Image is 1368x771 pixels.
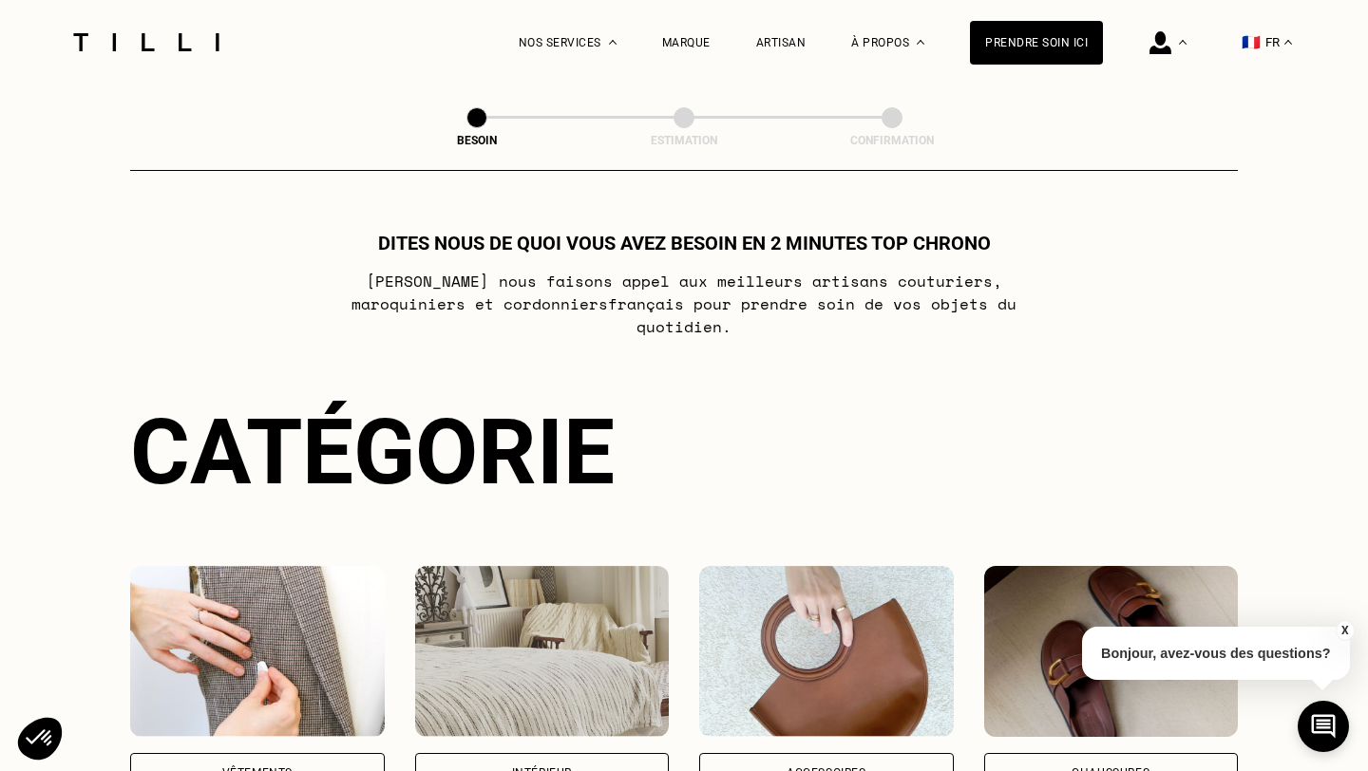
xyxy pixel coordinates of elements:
img: Menu déroulant à propos [917,40,924,45]
div: Catégorie [130,399,1238,505]
img: Logo du service de couturière Tilli [66,33,226,51]
img: Menu déroulant [1179,40,1187,45]
button: X [1335,620,1354,641]
img: Intérieur [415,566,670,737]
span: 🇫🇷 [1242,33,1261,51]
img: Chaussures [984,566,1239,737]
img: menu déroulant [1284,40,1292,45]
a: Artisan [756,36,807,49]
img: Vêtements [130,566,385,737]
div: Estimation [589,134,779,147]
a: Prendre soin ici [970,21,1103,65]
a: Marque [662,36,711,49]
img: icône connexion [1149,31,1171,54]
div: Confirmation [797,134,987,147]
p: Bonjour, avez-vous des questions? [1082,627,1350,680]
div: Besoin [382,134,572,147]
img: Menu déroulant [609,40,617,45]
p: [PERSON_NAME] nous faisons appel aux meilleurs artisans couturiers , maroquiniers et cordonniers ... [308,270,1061,338]
img: Accessoires [699,566,954,737]
h1: Dites nous de quoi vous avez besoin en 2 minutes top chrono [378,232,991,254]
